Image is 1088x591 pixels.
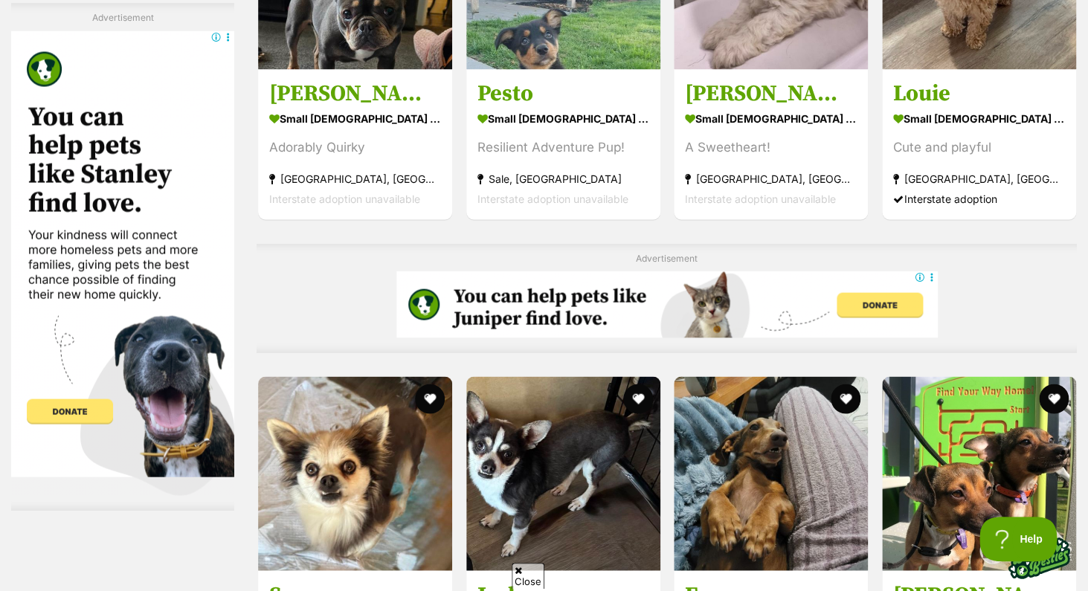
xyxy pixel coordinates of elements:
[893,80,1065,108] h3: Louie
[477,137,649,157] div: Resilient Adventure Pup!
[477,80,649,108] h3: Pesto
[622,384,652,413] button: favourite
[258,68,452,219] a: [PERSON_NAME] small [DEMOGRAPHIC_DATA] Dog Adorably Quirky [GEOGRAPHIC_DATA], [GEOGRAPHIC_DATA] I...
[269,192,420,204] span: Interstate adoption unavailable
[831,384,860,413] button: favourite
[685,108,857,129] strong: small [DEMOGRAPHIC_DATA] Dog
[257,243,1077,352] div: Advertisement
[269,137,441,157] div: Adorably Quirky
[512,563,544,589] span: Close
[11,4,234,511] div: Advertisement
[477,168,649,188] strong: Sale, [GEOGRAPHIC_DATA]
[893,188,1065,208] div: Interstate adoption
[396,271,938,338] iframe: Advertisement
[685,80,857,108] h3: [PERSON_NAME]
[685,192,836,204] span: Interstate adoption unavailable
[477,108,649,129] strong: small [DEMOGRAPHIC_DATA] Dog
[893,137,1065,157] div: Cute and playful
[893,168,1065,188] strong: [GEOGRAPHIC_DATA], [GEOGRAPHIC_DATA]
[415,384,445,413] button: favourite
[674,68,868,219] a: [PERSON_NAME] small [DEMOGRAPHIC_DATA] Dog A Sweetheart! [GEOGRAPHIC_DATA], [GEOGRAPHIC_DATA] Int...
[269,80,441,108] h3: [PERSON_NAME]
[11,31,234,496] iframe: Advertisement
[882,376,1076,570] img: Bert and Ernie - Jack Russell Terrier Dog
[477,192,628,204] span: Interstate adoption unavailable
[269,168,441,188] strong: [GEOGRAPHIC_DATA], [GEOGRAPHIC_DATA]
[258,376,452,570] img: Scrappy - Chihuahua Dog
[674,376,868,570] img: Fern - Dachshund (Miniature Smooth Haired) Dog
[466,68,660,219] a: Pesto small [DEMOGRAPHIC_DATA] Dog Resilient Adventure Pup! Sale, [GEOGRAPHIC_DATA] Interstate ad...
[1038,384,1068,413] button: favourite
[685,168,857,188] strong: [GEOGRAPHIC_DATA], [GEOGRAPHIC_DATA]
[685,137,857,157] div: A Sweetheart!
[882,68,1076,219] a: Louie small [DEMOGRAPHIC_DATA] Dog Cute and playful [GEOGRAPHIC_DATA], [GEOGRAPHIC_DATA] Intersta...
[466,376,660,570] img: Jack - Chihuahua Dog
[269,108,441,129] strong: small [DEMOGRAPHIC_DATA] Dog
[979,517,1058,561] iframe: Help Scout Beacon - Open
[893,108,1065,129] strong: small [DEMOGRAPHIC_DATA] Dog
